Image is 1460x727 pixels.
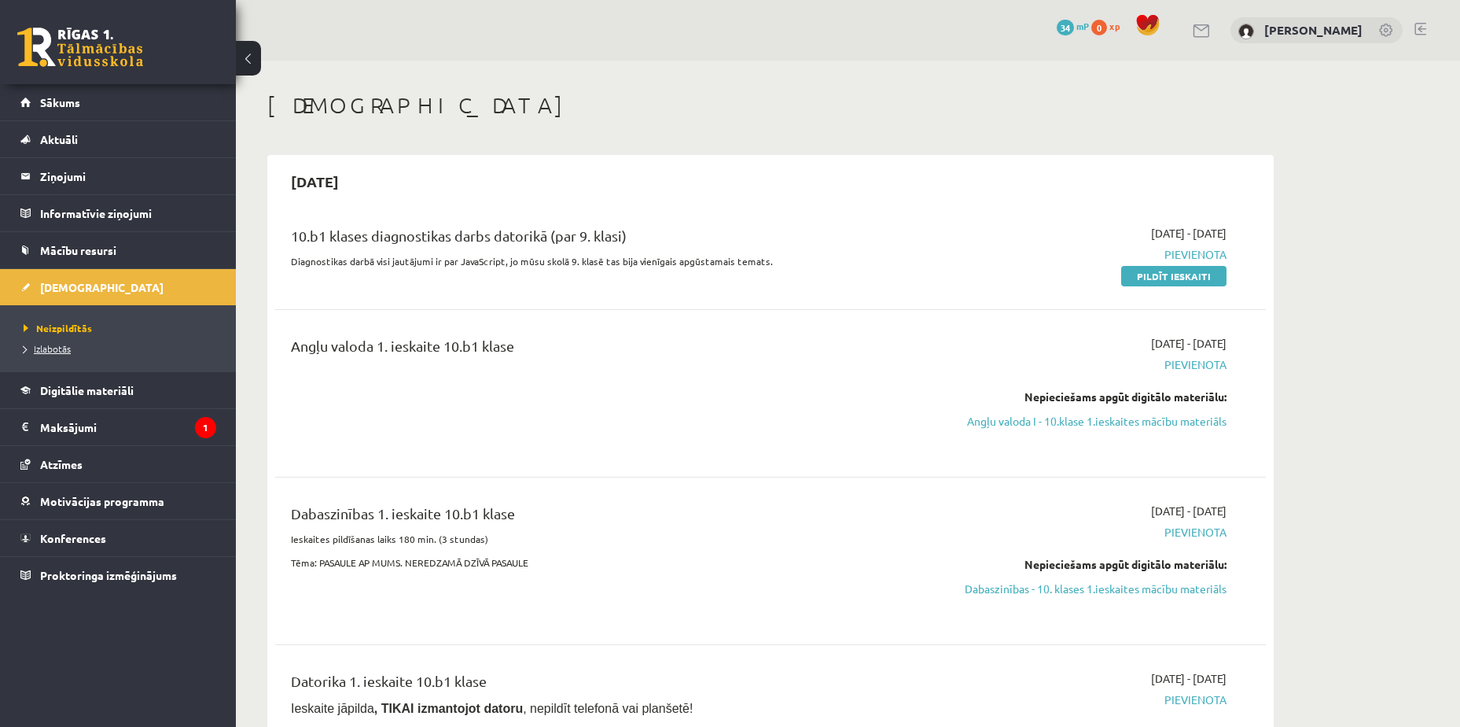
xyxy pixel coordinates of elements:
[40,457,83,471] span: Atzīmes
[24,322,92,334] span: Neizpildītās
[291,503,907,532] div: Dabaszinības 1. ieskaite 10.b1 klase
[40,531,106,545] span: Konferences
[40,243,116,257] span: Mācību resursi
[1121,266,1226,286] a: Pildīt ieskaiti
[20,409,216,445] a: Maksājumi1
[930,389,1226,405] div: Nepieciešams apgūt digitālo materiālu:
[291,555,907,570] p: Tēma: PASAULE AP MUMS. NEREDZAMĀ DZĪVĀ PASAULE
[24,342,71,355] span: Izlabotās
[20,232,216,268] a: Mācību resursi
[20,269,216,305] a: [DEMOGRAPHIC_DATA]
[40,494,164,508] span: Motivācijas programma
[40,132,78,146] span: Aktuāli
[930,356,1226,373] span: Pievienota
[930,692,1226,708] span: Pievienota
[40,158,216,194] legend: Ziņojumi
[1091,20,1127,32] a: 0 xp
[930,246,1226,263] span: Pievienota
[40,195,216,231] legend: Informatīvie ziņojumi
[291,702,693,715] span: Ieskaite jāpilda , nepildīt telefonā vai planšetē!
[20,446,216,482] a: Atzīmes
[40,409,216,445] legend: Maksājumi
[1151,225,1226,242] span: [DATE] - [DATE]
[195,417,216,438] i: 1
[20,195,216,231] a: Informatīvie ziņojumi
[20,483,216,519] a: Motivācijas programma
[1151,503,1226,519] span: [DATE] - [DATE]
[20,121,216,157] a: Aktuāli
[24,321,220,335] a: Neizpildītās
[1151,670,1226,687] span: [DATE] - [DATE]
[291,254,907,268] p: Diagnostikas darbā visi jautājumi ir par JavaScript, jo mūsu skolā 9. klasē tas bija vienīgais ap...
[40,568,177,582] span: Proktoringa izmēģinājums
[17,28,143,67] a: Rīgas 1. Tālmācības vidusskola
[267,92,1274,119] h1: [DEMOGRAPHIC_DATA]
[930,581,1226,597] a: Dabaszinības - 10. klases 1.ieskaites mācību materiāls
[40,383,134,397] span: Digitālie materiāli
[20,372,216,408] a: Digitālie materiāli
[1057,20,1074,35] span: 34
[1076,20,1089,32] span: mP
[930,524,1226,541] span: Pievienota
[1238,24,1254,39] img: Žaklīna Janemane
[1057,20,1089,32] a: 34 mP
[24,341,220,356] a: Izlabotās
[291,532,907,546] p: Ieskaites pildīšanas laiks 180 min. (3 stundas)
[20,84,216,120] a: Sākums
[20,158,216,194] a: Ziņojumi
[20,520,216,556] a: Konferences
[930,413,1226,430] a: Angļu valoda I - 10.klase 1.ieskaites mācību materiāls
[374,702,523,715] b: , TIKAI izmantojot datoru
[1151,335,1226,352] span: [DATE] - [DATE]
[1109,20,1120,32] span: xp
[275,163,355,200] h2: [DATE]
[291,335,907,364] div: Angļu valoda 1. ieskaite 10.b1 klase
[291,670,907,699] div: Datorika 1. ieskaite 10.b1 klase
[20,557,216,593] a: Proktoringa izmēģinājums
[291,225,907,254] div: 10.b1 klases diagnostikas darbs datorikā (par 9. klasi)
[1264,22,1363,38] a: [PERSON_NAME]
[40,95,80,109] span: Sākums
[40,280,164,294] span: [DEMOGRAPHIC_DATA]
[930,556,1226,573] div: Nepieciešams apgūt digitālo materiālu:
[1091,20,1107,35] span: 0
